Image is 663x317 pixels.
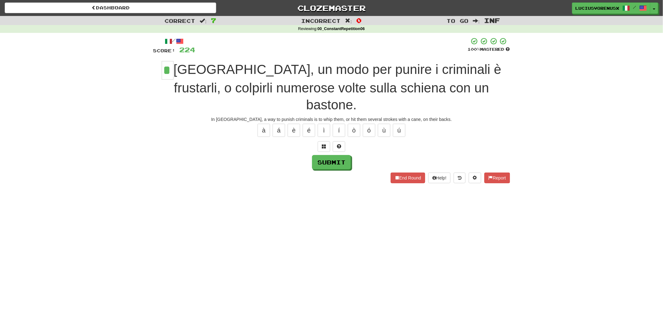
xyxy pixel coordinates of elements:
button: í [333,124,345,137]
button: Help! [428,173,451,183]
span: Correct [165,18,196,24]
button: é [303,124,315,137]
button: á [273,124,285,137]
span: Score: [153,48,175,53]
a: Clozemaster [226,3,437,13]
a: LuciusVorenusX / [572,3,650,14]
span: / [633,5,636,9]
div: In [GEOGRAPHIC_DATA], a way to punish criminals is to whip them, or hit them several strokes with... [153,116,510,122]
span: Incorrect [301,18,341,24]
span: 100 % [467,47,480,52]
span: LuciusVorenusX [576,5,619,11]
a: Dashboard [5,3,216,13]
strong: 00_ConstantRepetition06 [317,27,365,31]
span: : [200,18,207,23]
span: [GEOGRAPHIC_DATA], un modo per punire i criminali è frustarli, o colpirli numerose volte sulla sc... [174,62,501,112]
button: End Round [391,173,425,183]
button: ú [393,124,405,137]
span: 224 [179,46,195,54]
button: Report [484,173,510,183]
span: : [345,18,352,23]
span: : [473,18,480,23]
button: à [258,124,270,137]
span: 7 [211,17,216,24]
button: ù [378,124,390,137]
span: Inf [484,17,500,24]
span: 0 [356,17,362,24]
span: To go [447,18,469,24]
button: Single letter hint - you only get 1 per sentence and score half the points! alt+h [333,141,345,152]
div: / [153,37,195,45]
button: Submit [312,155,351,169]
button: ò [348,124,360,137]
button: Switch sentence to multiple choice alt+p [318,141,330,152]
button: ì [318,124,330,137]
button: ó [363,124,375,137]
div: Mastered [467,47,510,52]
button: Round history (alt+y) [454,173,466,183]
button: è [288,124,300,137]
